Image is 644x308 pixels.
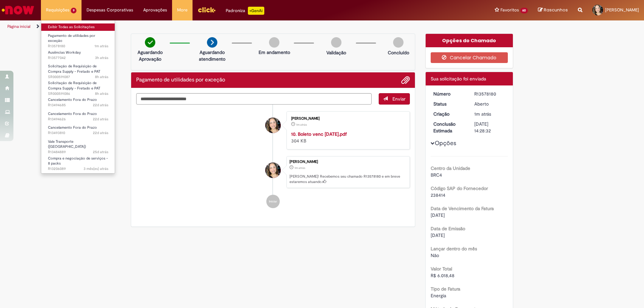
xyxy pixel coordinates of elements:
span: [PERSON_NAME] [605,7,639,13]
span: R13494685 [48,103,108,108]
span: Compra e negociação de serviços - 8 packs [48,156,108,166]
time: 08/09/2025 11:45:35 [93,117,108,122]
span: BRC4 [431,172,442,178]
span: [DATE] [431,232,445,238]
p: Concluído [388,49,409,56]
b: Valor Total [431,266,452,272]
time: 29/09/2025 16:28:30 [95,44,108,49]
span: 8h atrás [95,74,108,79]
dt: Conclusão Estimada [428,121,470,134]
span: Requisições [46,7,69,13]
span: Cancelamento Fora do Prazo [48,125,97,130]
span: R13578180 [48,44,108,49]
span: More [177,7,187,13]
span: [DATE] [431,212,445,218]
p: Aguardando atendimento [196,49,228,62]
span: Solicitação de Requisição de Compra Supply - Fretado e PAT [48,80,100,91]
p: Aguardando Aprovação [134,49,166,62]
span: 1m atrás [95,44,108,49]
a: Aberto R13578180 : Pagamento de utilidades por exceção [41,32,115,47]
div: 304 KB [291,131,403,144]
a: Aberto R13494626 : Cancelamento Fora do Prazo [41,110,115,123]
div: [DATE] 14:28:32 [474,121,505,134]
time: 29/09/2025 16:28:30 [294,166,305,170]
div: [PERSON_NAME] [289,160,406,164]
span: R13206089 [48,166,108,172]
a: Aberto R13484889 : Vale Transporte (VT) [41,138,115,152]
img: img-circle-grey.png [269,37,279,48]
span: 22d atrás [93,103,108,108]
span: R$ 6.018,48 [431,272,454,279]
button: Enviar [379,93,410,105]
li: Fabiana Raimundo De Carvalho [136,156,410,188]
b: Lançar dentro do mês [431,246,477,252]
span: Favoritos [500,7,519,13]
span: 9 [71,8,76,13]
a: Aberto R13206089 : Compra e negociação de serviços - 8 packs [41,155,115,169]
span: 238414 [431,192,445,198]
span: 3 mês(es) atrás [84,166,108,171]
h2: Pagamento de utilidades por exceção Histórico de tíquete [136,77,225,83]
span: 60 [520,8,528,13]
p: [PERSON_NAME]! Recebemos seu chamado R13578180 e em breve estaremos atuando. [289,174,406,184]
dt: Número [428,90,470,97]
b: Centro da Unidade [431,165,470,171]
span: 22d atrás [93,117,108,122]
span: SR000591086 [48,91,108,97]
span: 22d atrás [93,130,108,135]
div: Fabiana Raimundo De Carvalho [265,163,281,178]
img: img-circle-grey.png [393,37,404,48]
span: SR000591087 [48,74,108,80]
ul: Requisições [41,20,115,174]
button: Cancelar Chamado [431,52,508,63]
dt: Status [428,101,470,107]
span: Pagamento de utilidades por exceção [48,33,95,44]
dt: Criação [428,111,470,117]
time: 29/09/2025 16:28:30 [474,111,491,117]
b: Data de Emissão [431,226,465,232]
ul: Histórico de tíquete [136,105,410,215]
img: click_logo_yellow_360x200.png [198,5,216,15]
img: ServiceNow [1,3,35,17]
div: Opções do Chamado [426,34,513,47]
span: 25d atrás [93,149,108,155]
span: R13577042 [48,55,108,61]
p: Validação [326,49,346,56]
div: [PERSON_NAME] [291,117,403,121]
span: Energia [431,293,446,299]
p: +GenAi [248,7,264,15]
a: Aberto R13493810 : Cancelamento Fora do Prazo [41,124,115,136]
a: Exibir Todas as Solicitações [41,23,115,31]
time: 29/09/2025 16:28:24 [296,123,307,127]
span: Rascunhos [544,7,568,13]
a: Aberto SR000591086 : Solicitação de Requisição de Compra Supply - Fretado e PAT [41,79,115,94]
span: Cancelamento Fora do Prazo [48,97,97,102]
span: R13494626 [48,117,108,122]
div: Aberto [474,101,505,107]
a: Aberto R13577042 : Ausências Workday [41,49,115,61]
time: 23/06/2025 11:41:59 [84,166,108,171]
time: 08/09/2025 11:04:40 [93,130,108,135]
span: 3h atrás [95,55,108,60]
span: R13484889 [48,149,108,155]
a: Aberto R13494685 : Cancelamento Fora do Prazo [41,96,115,109]
span: Aprovações [143,7,167,13]
span: Cancelamento Fora do Prazo [48,111,97,116]
a: Rascunhos [538,7,568,13]
img: img-circle-grey.png [331,37,341,48]
a: 10. Boleto venc [DATE].pdf [291,131,347,137]
div: 29/09/2025 16:28:30 [474,111,505,117]
span: R13493810 [48,130,108,136]
span: Solicitação de Requisição de Compra Supply - Fretado e PAT [48,64,100,74]
a: Aberto SR000591087 : Solicitação de Requisição de Compra Supply - Fretado e PAT [41,63,115,77]
time: 29/09/2025 08:49:54 [95,74,108,79]
a: Página inicial [7,24,31,29]
time: 29/09/2025 13:56:46 [95,55,108,60]
img: arrow-next.png [207,37,217,48]
span: Ausências Workday [48,50,81,55]
img: check-circle-green.png [145,37,155,48]
div: Fabiana Raimundo De Carvalho [265,118,281,133]
span: 1m atrás [294,166,305,170]
b: Código SAP do Fornecedor [431,185,488,191]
